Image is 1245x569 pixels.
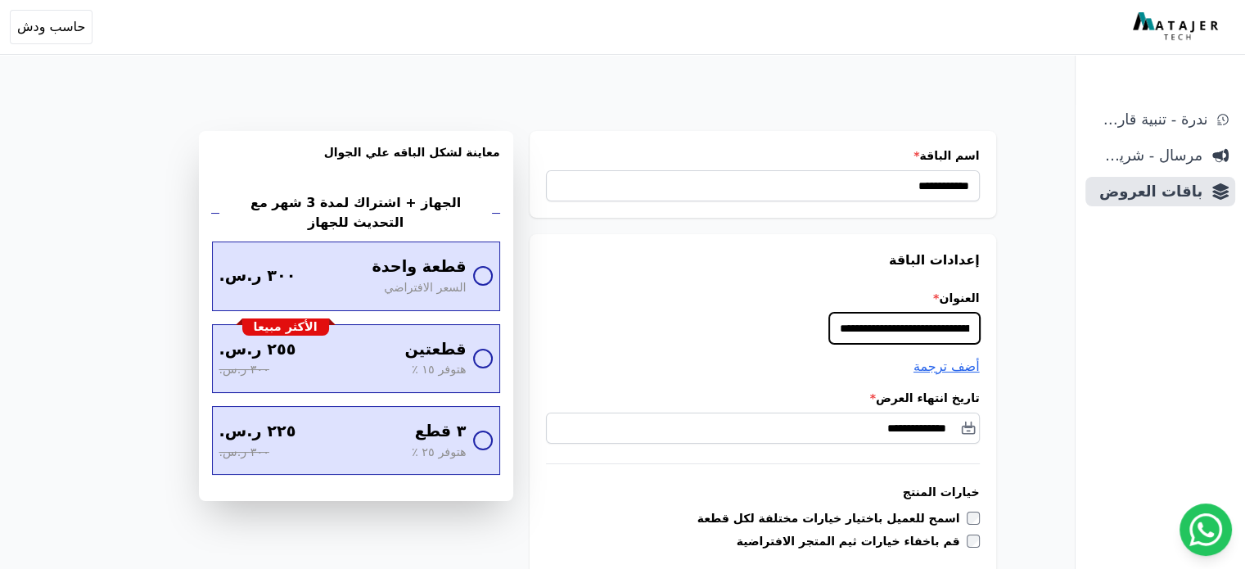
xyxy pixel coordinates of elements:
[546,390,980,406] label: تاريخ انتهاء العرض
[1092,108,1207,131] span: ندرة - تنبية قارب علي النفاذ
[219,420,296,444] span: ٢٢٥ ر.س.
[412,361,467,379] span: هتوفر ١٥ ٪
[913,359,980,374] span: أضف ترجمة
[372,255,466,279] span: قطعة واحدة
[913,357,980,377] button: أضف ترجمة
[737,533,967,549] label: قم باخفاء خيارات ثيم المتجر الافتراضية
[546,251,980,270] h3: إعدادات الباقة
[546,147,980,164] label: اسم الباقة
[546,290,980,306] label: العنوان
[219,264,296,288] span: ٣٠٠ ر.س.
[219,444,269,462] span: ٣٠٠ ر.س.
[412,444,467,462] span: هتوفر ٢٥ ٪
[10,10,92,44] button: حاسب ودش
[226,193,485,233] h2: الجهاز + اشتراك لمدة 3 شهر مع التحديث للجهاز
[697,510,967,526] label: اسمح للعميل باختيار خيارات مختلفة لكل قطعة
[219,338,296,362] span: ٢٥٥ ر.س.
[384,279,466,297] span: السعر الافتراضي
[242,318,329,336] div: الأكثر مبيعا
[1133,12,1222,42] img: MatajerTech Logo
[212,144,500,180] h3: معاينة لشكل الباقه علي الجوال
[1092,180,1202,203] span: باقات العروض
[415,420,467,444] span: ٣ قطع
[17,17,85,37] span: حاسب ودش
[219,361,269,379] span: ٣٠٠ ر.س.
[1092,144,1202,167] span: مرسال - شريط دعاية
[546,484,980,500] h3: خيارات المنتج
[404,338,466,362] span: قطعتين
